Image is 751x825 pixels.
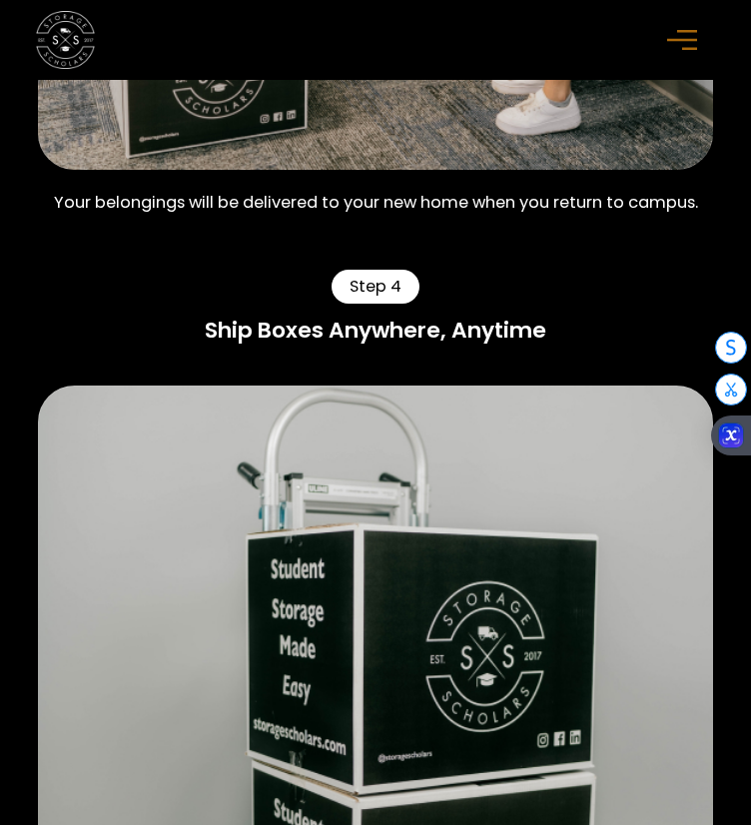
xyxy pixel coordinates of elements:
div: Step 4 [332,270,419,304]
div: menu [656,11,714,69]
img: Storage Scholars main logo [36,11,94,69]
div: Ship Boxes Anywhere, Anytime [38,318,714,344]
p: Your belongings will be delivered to your new home when you return to campus. [38,191,714,216]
